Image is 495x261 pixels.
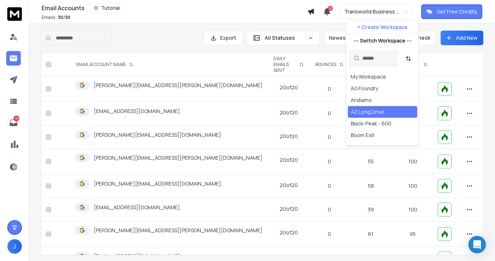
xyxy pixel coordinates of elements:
[94,131,221,139] p: [PERSON_NAME][EMAIL_ADDRESS][DOMAIN_NAME]
[344,8,404,15] p: Transworld Business Advisors of [GEOGRAPHIC_DATA]
[42,15,70,20] p: Emails :
[6,116,21,130] a: 15
[353,37,411,44] p: --- Switch Workspace ---
[314,158,345,165] p: 0
[314,110,345,117] p: 0
[76,62,133,67] div: EMAIL ACCOUNT NAME
[357,24,408,31] p: + Create Workspace
[401,51,416,66] button: Sort by Sort A-Z
[314,230,345,238] p: 0
[324,31,372,45] button: Newest
[351,143,406,151] div: Business Brokers of AZ
[94,82,262,89] p: [PERSON_NAME][EMAIL_ADDRESS][PERSON_NAME][DOMAIN_NAME]
[280,84,298,91] div: 20 of 20
[328,6,333,11] span: 21
[314,182,345,190] p: 0
[351,120,391,127] div: Black-Peak - 600
[14,116,19,121] p: 15
[204,31,242,45] button: Export
[273,56,296,73] p: DAILY EMAILS SENT
[351,132,375,139] div: Boom Exit
[351,85,378,92] div: AG Foundry
[94,253,180,260] p: [EMAIL_ADDRESS][DOMAIN_NAME]
[392,198,433,222] td: 100
[392,149,433,174] td: 100
[468,236,486,253] div: Open Intercom Messenger
[351,108,384,116] div: AZ Long Drive
[7,239,22,254] button: J
[392,222,433,247] td: 95
[441,31,483,45] button: Add New
[94,204,180,211] p: [EMAIL_ADDRESS][DOMAIN_NAME]
[94,180,221,187] p: [PERSON_NAME][EMAIL_ADDRESS][DOMAIN_NAME]
[314,206,345,213] p: 0
[94,108,180,115] p: [EMAIL_ADDRESS][DOMAIN_NAME]
[349,198,392,222] td: 39
[349,222,392,247] td: 61
[421,4,482,19] button: Get Free Credits
[280,182,298,189] div: 20 of 20
[280,133,298,140] div: 20 of 20
[346,21,419,34] button: + Create Workspace
[280,156,298,164] div: 20 of 20
[94,154,262,161] p: [PERSON_NAME][EMAIL_ADDRESS][PERSON_NAME][DOMAIN_NAME]
[280,109,298,116] div: 20 of 20
[315,62,336,67] p: BOUNCES
[349,149,392,174] td: 55
[280,205,298,213] div: 20 of 20
[42,3,307,13] div: Email Accounts
[265,34,305,42] p: All Statuses
[392,174,433,198] td: 100
[351,97,372,104] div: Andiamo
[349,174,392,198] td: 58
[314,133,345,141] p: 0
[280,229,298,236] div: 20 of 20
[58,14,70,20] span: 30 / 30
[89,3,124,13] button: Tutorial
[437,8,477,15] p: Get Free Credits
[314,85,345,93] p: 0
[351,73,386,81] div: My Workspace
[94,227,262,234] p: [PERSON_NAME][EMAIL_ADDRESS][PERSON_NAME][DOMAIN_NAME]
